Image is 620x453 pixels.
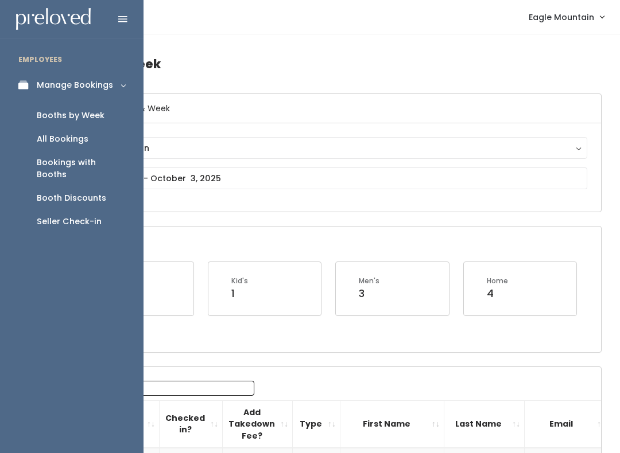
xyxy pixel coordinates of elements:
div: 4 [487,286,508,301]
div: Men's [359,276,379,286]
th: Last Name: activate to sort column ascending [444,400,525,448]
a: Eagle Mountain [517,5,615,29]
div: 1 [231,286,248,301]
button: Eagle Mountain [73,137,587,159]
div: Seller Check-in [37,216,102,228]
span: Eagle Mountain [529,11,594,24]
div: Bookings with Booths [37,157,125,181]
input: Search: [108,381,254,396]
div: All Bookings [37,133,88,145]
th: Checked in?: activate to sort column ascending [160,400,223,448]
h4: Booths by Week [59,48,602,80]
div: Booths by Week [37,110,104,122]
div: Kid's [231,276,248,286]
img: preloved logo [16,8,91,30]
input: September 27 - October 3, 2025 [73,167,587,189]
div: Home [487,276,508,286]
label: Search: [66,381,254,396]
th: Add Takedown Fee?: activate to sort column ascending [223,400,293,448]
th: First Name: activate to sort column ascending [340,400,444,448]
th: Email: activate to sort column ascending [525,400,610,448]
div: 3 [359,286,379,301]
div: Eagle Mountain [84,142,576,154]
th: Type: activate to sort column ascending [293,400,340,448]
div: Booth Discounts [37,192,106,204]
h6: Select Location & Week [59,94,601,123]
div: Manage Bookings [37,79,113,91]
